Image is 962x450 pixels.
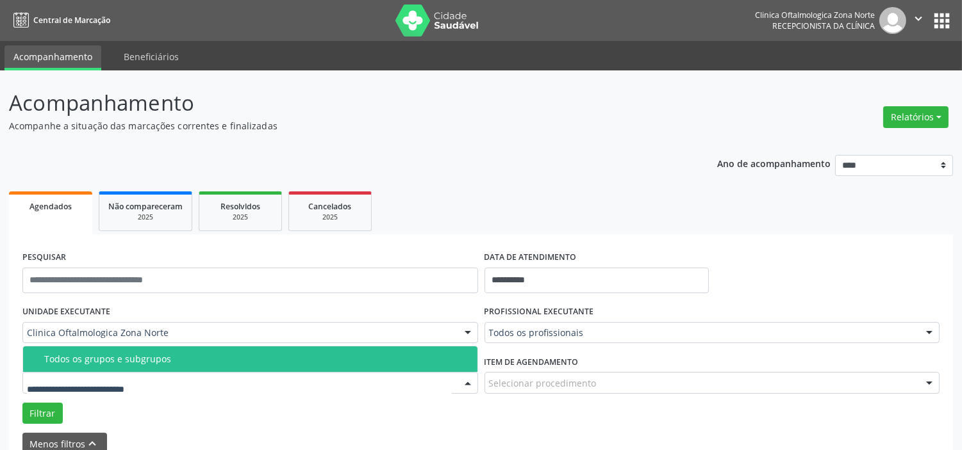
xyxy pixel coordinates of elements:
button: Relatórios [883,106,949,128]
label: PROFISSIONAL EXECUTANTE [485,302,594,322]
a: Acompanhamento [4,45,101,70]
span: Clinica Oftalmologica Zona Norte [27,326,452,339]
span: Cancelados [309,201,352,212]
i:  [911,12,925,26]
a: Beneficiários [115,45,188,68]
label: UNIDADE EXECUTANTE [22,302,110,322]
img: img [879,7,906,34]
p: Acompanhamento [9,87,670,119]
span: Todos os profissionais [489,326,914,339]
span: Não compareceram [108,201,183,212]
div: 2025 [108,213,183,222]
a: Central de Marcação [9,10,110,31]
span: Agendados [29,201,72,212]
label: DATA DE ATENDIMENTO [485,248,577,268]
p: Ano de acompanhamento [717,155,831,171]
span: Selecionar procedimento [489,376,597,390]
span: Resolvidos [220,201,260,212]
button: apps [931,10,953,32]
p: Acompanhe a situação das marcações correntes e finalizadas [9,119,670,133]
div: 2025 [208,213,272,222]
div: 2025 [298,213,362,222]
button:  [906,7,931,34]
div: Todos os grupos e subgrupos [44,354,470,364]
span: Central de Marcação [33,15,110,26]
label: PESQUISAR [22,248,66,268]
label: Item de agendamento [485,352,579,372]
div: Clinica Oftalmologica Zona Norte [755,10,875,20]
button: Filtrar [22,403,63,424]
span: Recepcionista da clínica [772,20,875,31]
